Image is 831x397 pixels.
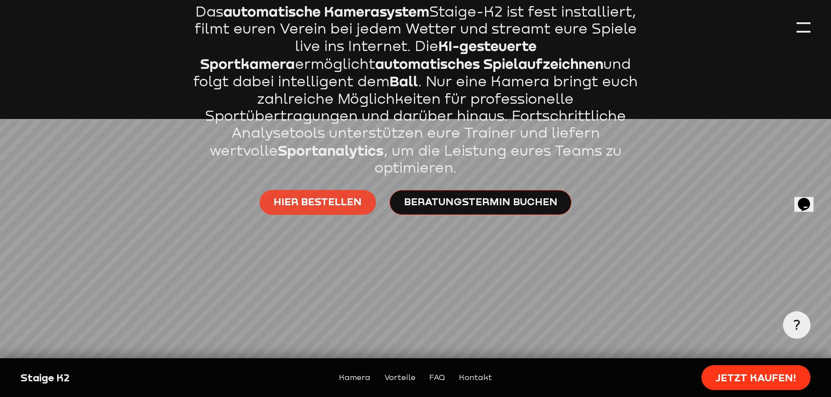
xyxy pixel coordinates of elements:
strong: automatisches Spielaufzeichnen [375,55,603,72]
p: Das Staige-K2 ist fest installiert, filmt euren Verein bei jedem Wetter und streamt eure Spiele l... [187,3,645,176]
a: Jetzt kaufen! [701,365,810,390]
span: Beratungstermin buchen [404,195,557,209]
a: Vorteile [384,372,416,384]
a: Kamera [339,372,370,384]
strong: Ball [390,72,418,89]
a: FAQ [429,372,445,384]
a: Kontakt [459,372,492,384]
iframe: chat widget [794,186,822,212]
div: Staige K2 [21,371,210,385]
a: Beratungstermin buchen [390,190,571,215]
strong: KI-gesteuerte Sportkamera [200,37,537,71]
strong: Sportanalytics [278,142,383,159]
a: Hier bestellen [260,190,376,215]
strong: automatische Kamerasystem [223,3,429,20]
span: Hier bestellen [274,195,362,209]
